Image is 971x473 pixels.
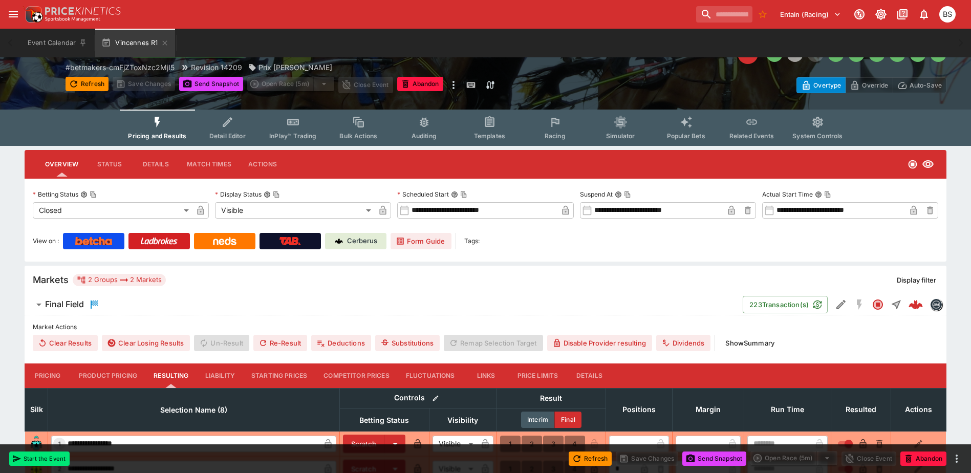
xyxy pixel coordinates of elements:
[447,77,460,93] button: more
[460,191,467,198] button: Copy To Clipboard
[397,77,443,91] button: Abandon
[872,5,890,24] button: Toggle light/dark mode
[128,132,186,140] span: Pricing and Results
[80,191,88,198] button: Betting StatusCopy To Clipboard
[140,237,178,245] img: Ladbrokes
[509,363,567,388] button: Price Limits
[375,335,440,351] button: Substitutions
[743,296,828,313] button: 223Transaction(s)
[433,436,477,452] div: Visible
[832,295,850,314] button: Edit Detail
[247,77,334,91] div: split button
[850,295,869,314] button: SGM Disabled
[719,335,781,351] button: ShowSummary
[21,29,93,57] button: Event Calendar
[397,190,449,199] p: Scheduled Start
[66,62,175,73] p: Copy To Clipboard
[215,190,262,199] p: Display Status
[850,5,869,24] button: Connected to PK
[315,363,398,388] button: Competitor Prices
[891,272,942,288] button: Display filter
[891,388,946,431] th: Actions
[624,191,631,198] button: Copy To Clipboard
[311,335,371,351] button: Deductions
[606,388,672,431] th: Positions
[33,335,98,351] button: Clear Results
[273,191,280,198] button: Copy To Clipboard
[566,363,612,388] button: Details
[936,3,959,26] button: Brendan Scoble
[253,335,307,351] button: Re-Result
[391,233,451,249] a: Form Guide
[45,17,100,21] img: Sportsbook Management
[672,388,744,431] th: Margin
[398,363,463,388] button: Fluctuations
[908,159,918,169] svg: Closed
[397,78,443,89] span: Mark an event as closed and abandoned.
[729,132,774,140] span: Related Events
[102,335,190,351] button: Clear Losing Results
[149,404,239,416] span: Selection Name (8)
[95,29,175,57] button: Vincennes R1
[951,453,963,465] button: more
[910,80,942,91] p: Auto-Save
[656,335,710,351] button: Dividends
[887,295,905,314] button: Straight
[145,363,197,388] button: Resulting
[412,132,437,140] span: Auditing
[474,132,505,140] span: Templates
[580,190,613,199] p: Suspend At
[831,388,891,431] th: Resulted
[451,191,458,198] button: Scheduled StartCopy To Clipboard
[209,132,246,140] span: Detail Editor
[824,191,831,198] button: Copy To Clipboard
[543,436,564,452] button: 3
[348,414,420,426] span: Betting Status
[45,299,84,310] h6: Final Field
[464,233,480,249] label: Tags:
[335,237,343,245] img: Cerberus
[893,5,912,24] button: Documentation
[33,190,78,199] p: Betting Status
[796,77,946,93] div: Start From
[75,237,112,245] img: Betcha
[615,191,622,198] button: Suspend AtCopy To Clipboard
[754,6,771,23] button: No Bookmarks
[750,451,837,465] div: split button
[33,202,192,219] div: Closed
[762,190,813,199] p: Actual Start Time
[23,4,43,25] img: PriceKinetics Logo
[463,363,509,388] button: Links
[213,237,236,245] img: Neds
[522,436,542,452] button: 2
[37,152,87,177] button: Overview
[25,294,743,315] button: Final Field
[930,298,942,311] div: betmakers
[696,6,752,23] input: search
[521,412,555,428] button: Interim
[500,436,521,452] button: 1
[87,152,133,177] button: Status
[915,5,933,24] button: Notifications
[45,7,121,15] img: PriceKinetics
[436,414,489,426] span: Visibility
[197,363,243,388] button: Liability
[429,392,442,405] button: Bulk edit
[325,233,386,249] a: Cerberus
[264,191,271,198] button: Display StatusCopy To Clipboard
[569,451,612,466] button: Refresh
[667,132,705,140] span: Popular Bets
[347,236,377,246] p: Cerberus
[215,202,375,219] div: Visible
[33,233,59,249] label: View on :
[497,388,606,408] th: Result
[28,436,45,452] img: runner 1
[869,295,887,314] button: Closed
[269,132,316,140] span: InPlay™ Trading
[179,152,240,177] button: Match Times
[792,132,843,140] span: System Controls
[931,299,942,310] img: betmakers
[66,77,109,91] button: Refresh
[33,274,69,286] h5: Markets
[120,110,851,146] div: Event type filters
